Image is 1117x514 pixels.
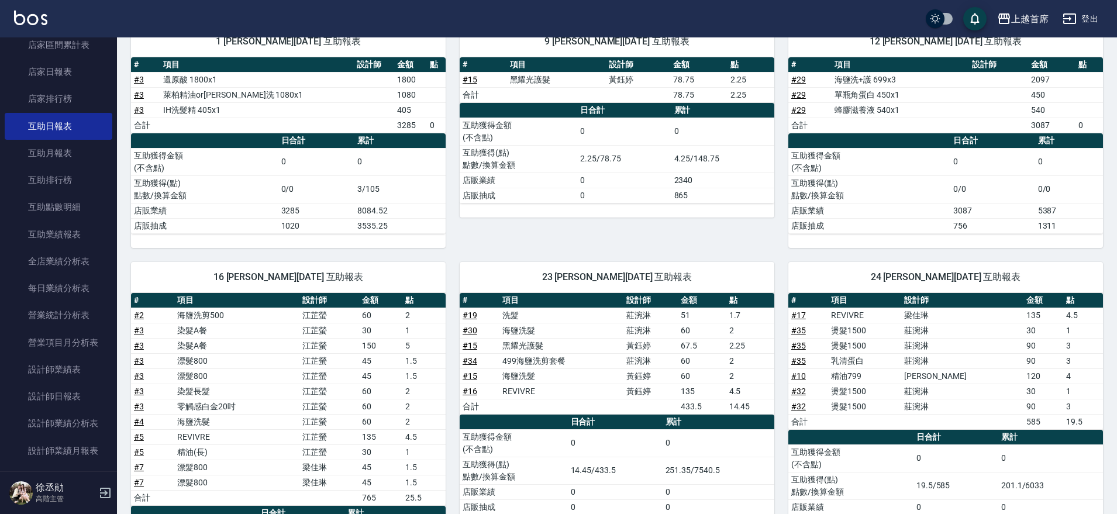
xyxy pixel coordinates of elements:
[5,329,112,356] a: 營業項目月分析表
[134,326,144,335] a: #3
[278,203,355,218] td: 3285
[670,57,727,73] th: 金額
[131,293,446,506] table: a dense table
[359,338,402,353] td: 150
[671,118,774,145] td: 0
[299,444,358,460] td: 江芷螢
[499,323,623,338] td: 海鹽洗髮
[160,57,354,73] th: 項目
[678,368,726,384] td: 60
[663,484,774,499] td: 0
[131,203,278,218] td: 店販業績
[134,75,144,84] a: #3
[788,133,1103,234] table: a dense table
[174,353,299,368] td: 漂髮800
[359,353,402,368] td: 45
[832,102,970,118] td: 蜂膠滋養液 540x1
[606,57,670,73] th: 設計師
[901,353,1023,368] td: 莊涴淋
[359,460,402,475] td: 45
[828,384,901,399] td: 燙髮1500
[623,338,678,353] td: 黃鈺婷
[278,133,355,149] th: 日合計
[788,175,950,203] td: 互助獲得(點) 點數/換算金額
[460,87,507,102] td: 合計
[913,444,998,472] td: 0
[278,148,355,175] td: 0
[791,402,806,411] a: #32
[9,481,33,505] img: Person
[299,368,358,384] td: 江芷螢
[568,457,663,484] td: 14.45/433.5
[359,475,402,490] td: 45
[402,399,446,414] td: 2
[359,414,402,429] td: 60
[1063,338,1103,353] td: 3
[950,133,1035,149] th: 日合計
[791,387,806,396] a: #32
[402,368,446,384] td: 1.5
[606,72,670,87] td: 黃鈺婷
[577,173,671,188] td: 0
[359,384,402,399] td: 60
[1035,175,1103,203] td: 0/0
[623,368,678,384] td: 黃鈺婷
[791,90,806,99] a: #29
[36,482,95,494] h5: 徐丞勛
[299,399,358,414] td: 江芷螢
[802,36,1089,47] span: 12 [PERSON_NAME] [DATE] 互助報表
[427,118,446,133] td: 0
[507,72,606,87] td: 黑耀光護髮
[1063,353,1103,368] td: 3
[460,173,577,188] td: 店販業績
[131,57,446,133] table: a dense table
[950,175,1035,203] td: 0/0
[174,368,299,384] td: 漂髮800
[359,429,402,444] td: 135
[726,353,774,368] td: 2
[1035,218,1103,233] td: 1311
[499,384,623,399] td: REVIVRE
[359,399,402,414] td: 60
[402,338,446,353] td: 5
[402,429,446,444] td: 4.5
[1075,57,1103,73] th: 點
[134,432,144,441] a: #5
[474,36,760,47] span: 9 [PERSON_NAME][DATE] 互助報表
[663,429,774,457] td: 0
[394,72,427,87] td: 1800
[460,399,499,414] td: 合計
[131,57,160,73] th: #
[402,444,446,460] td: 1
[463,356,477,365] a: #34
[174,475,299,490] td: 漂髮800
[354,203,446,218] td: 8084.52
[901,384,1023,399] td: 莊涴淋
[1063,384,1103,399] td: 1
[791,326,806,335] a: #35
[998,444,1103,472] td: 0
[499,308,623,323] td: 洗髮
[174,460,299,475] td: 漂髮800
[359,444,402,460] td: 30
[359,293,402,308] th: 金額
[131,118,160,133] td: 合計
[460,484,568,499] td: 店販業績
[568,484,663,499] td: 0
[788,57,832,73] th: #
[460,57,507,73] th: #
[950,218,1035,233] td: 756
[463,371,477,381] a: #15
[788,118,832,133] td: 合計
[1011,12,1049,26] div: 上越首席
[788,203,950,218] td: 店販業績
[1028,72,1075,87] td: 2097
[299,429,358,444] td: 江芷螢
[828,368,901,384] td: 精油799
[678,308,726,323] td: 51
[5,356,112,383] a: 設計師業績表
[131,490,174,505] td: 合計
[460,103,774,203] table: a dense table
[788,57,1103,133] table: a dense table
[174,338,299,353] td: 染髮A餐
